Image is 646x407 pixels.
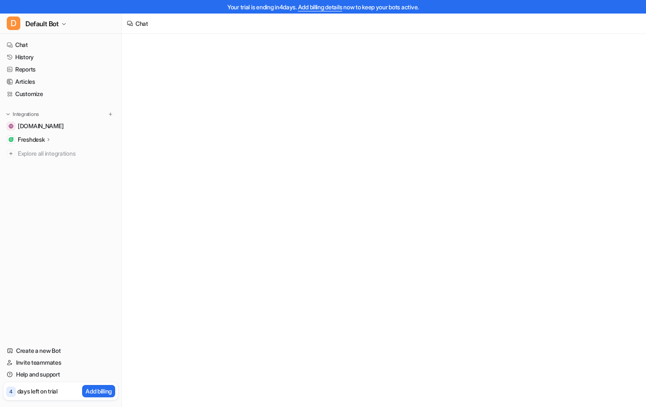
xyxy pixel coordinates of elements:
[135,19,148,28] div: Chat
[298,3,342,11] a: Add billing details
[18,135,44,144] p: Freshdesk
[3,110,41,118] button: Integrations
[17,387,58,396] p: days left on trial
[3,76,118,88] a: Articles
[3,357,118,368] a: Invite teammates
[86,387,112,396] p: Add billing
[3,148,118,159] a: Explore all integrations
[3,39,118,51] a: Chat
[82,385,115,397] button: Add billing
[25,18,59,30] span: Default Bot
[18,122,63,130] span: [DOMAIN_NAME]
[3,120,118,132] a: www.naturalspices.nl[DOMAIN_NAME]
[5,111,11,117] img: expand menu
[3,63,118,75] a: Reports
[8,137,14,142] img: Freshdesk
[3,345,118,357] a: Create a new Bot
[7,149,15,158] img: explore all integrations
[108,111,113,117] img: menu_add.svg
[18,147,115,160] span: Explore all integrations
[8,124,14,129] img: www.naturalspices.nl
[3,88,118,100] a: Customize
[7,16,20,30] span: D
[3,368,118,380] a: Help and support
[9,388,13,396] p: 4
[13,111,39,118] p: Integrations
[3,51,118,63] a: History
